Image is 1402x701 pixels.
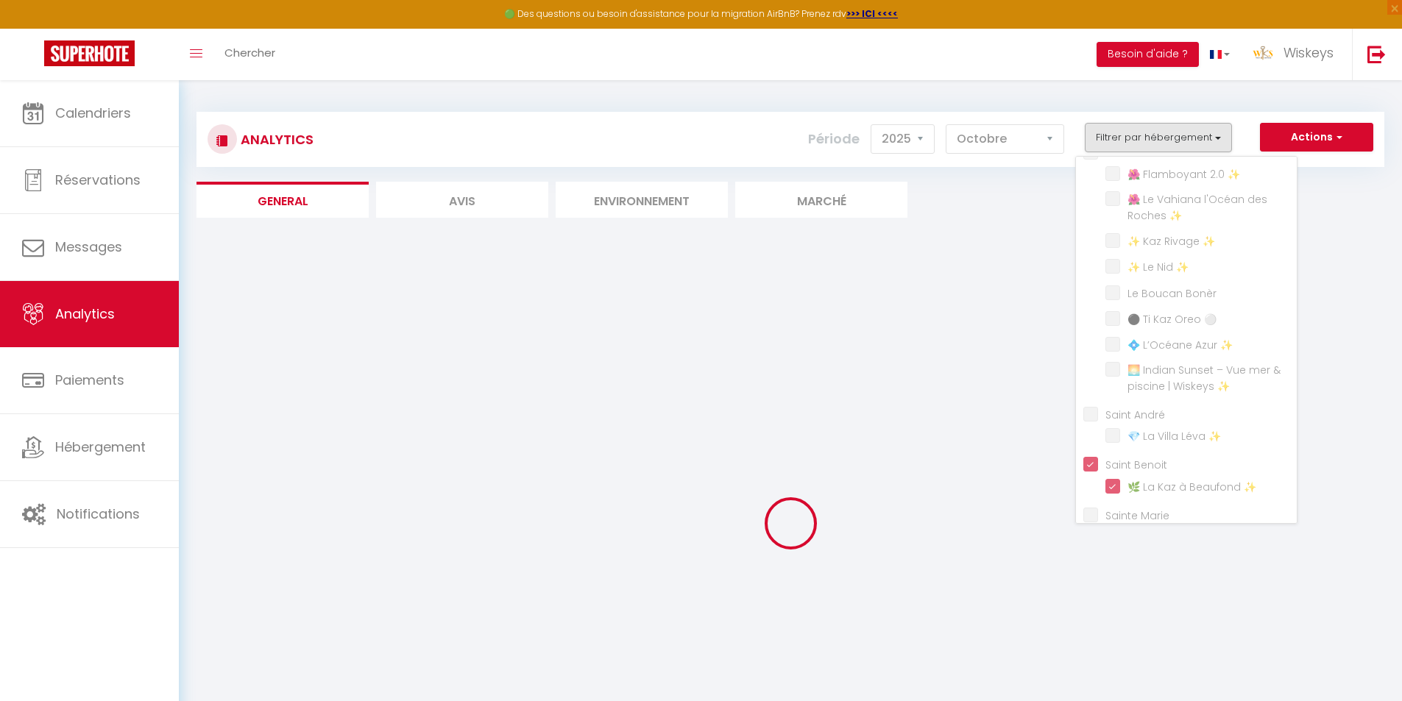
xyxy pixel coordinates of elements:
[808,123,860,155] label: Période
[1127,480,1256,494] span: 🌿 La Kaz à Beaufond ✨
[55,238,122,256] span: Messages
[237,123,314,156] h3: Analytics
[1097,42,1199,67] button: Besoin d'aide ?
[1367,45,1386,63] img: logout
[55,305,115,323] span: Analytics
[55,371,124,389] span: Paiements
[1241,29,1352,80] a: ... Wiskeys
[556,182,728,218] li: Environnement
[846,7,898,20] a: >>> ICI <<<<
[1127,286,1217,301] span: Le Boucan Bonèr
[1127,312,1217,327] span: ⚫ Ti Kaz Oreo ⚪
[55,438,146,456] span: Hébergement
[44,40,135,66] img: Super Booking
[55,171,141,189] span: Réservations
[1085,123,1232,152] button: Filtrer par hébergement
[1252,42,1274,64] img: ...
[1127,363,1281,394] span: 🌅 Indian Sunset – Vue mer & piscine | Wiskeys ✨
[57,505,140,523] span: Notifications
[735,182,907,218] li: Marché
[1127,192,1267,223] span: 🌺 Le Vahiana l'Océan des Roches ✨
[224,45,275,60] span: Chercher
[197,182,369,218] li: General
[1284,43,1334,62] span: Wiskeys
[1127,338,1233,352] span: 💠 L’Océane Azur ✨
[213,29,286,80] a: Chercher
[55,104,131,122] span: Calendriers
[1260,123,1373,152] button: Actions
[376,182,548,218] li: Avis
